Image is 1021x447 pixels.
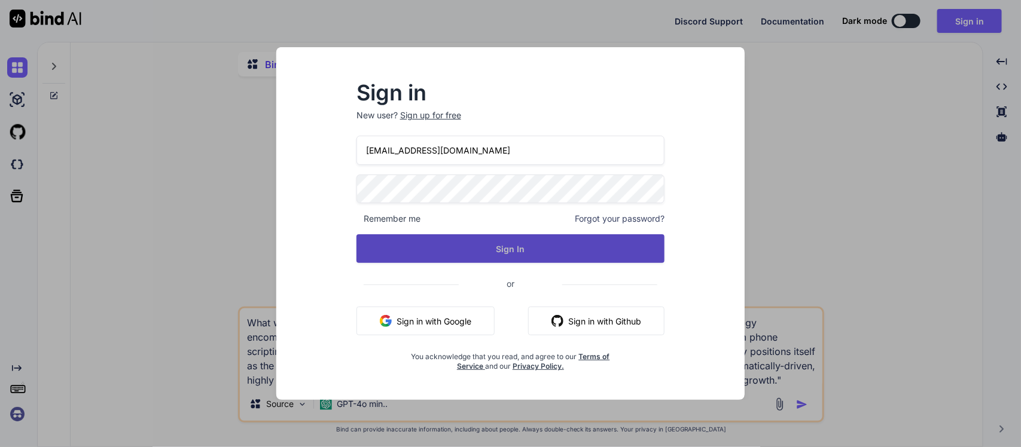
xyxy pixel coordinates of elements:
[400,109,461,121] div: Sign up for free
[356,213,420,225] span: Remember me
[356,109,665,136] p: New user?
[457,352,610,371] a: Terms of Service
[528,307,665,335] button: Sign in with Github
[459,269,562,298] span: or
[356,307,495,335] button: Sign in with Google
[380,315,392,327] img: google
[551,315,563,327] img: github
[356,136,665,165] input: Login or Email
[356,83,665,102] h2: Sign in
[513,362,564,371] a: Privacy Policy.
[356,234,665,263] button: Sign In
[575,213,665,225] span: Forgot your password?
[408,345,614,371] div: You acknowledge that you read, and agree to our and our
